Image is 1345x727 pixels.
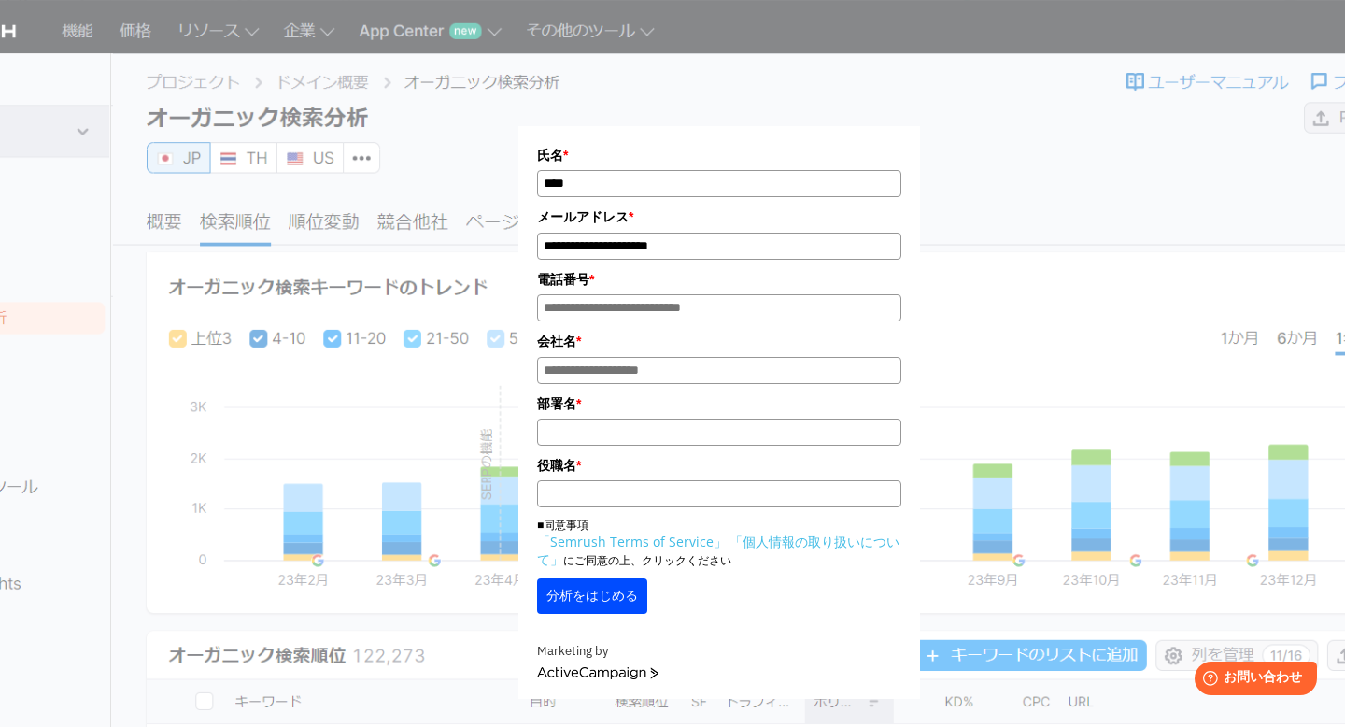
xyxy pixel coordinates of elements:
label: 電話番号 [537,269,901,290]
a: 「個人情報の取り扱いについて」 [537,533,899,568]
div: Marketing by [537,642,901,662]
iframe: Help widget launcher [1179,654,1324,706]
label: 氏名 [537,145,901,165]
button: 分析をはじめる [537,578,647,614]
label: メールアドレス [537,207,901,227]
label: 役職名 [537,455,901,476]
a: 「Semrush Terms of Service」 [537,533,727,550]
label: 会社名 [537,331,901,351]
label: 部署名 [537,393,901,414]
p: ■同意事項 にご同意の上、クリックください [537,517,901,569]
